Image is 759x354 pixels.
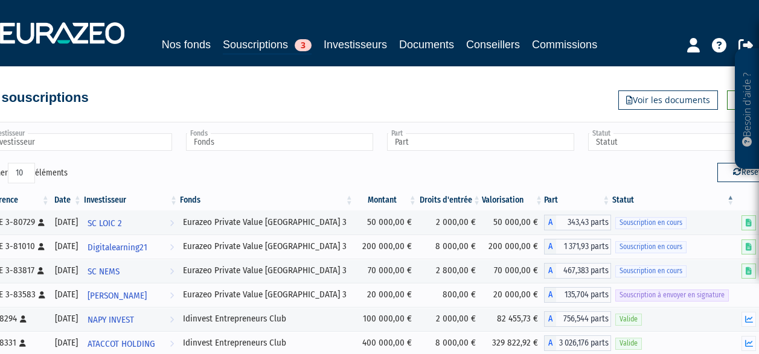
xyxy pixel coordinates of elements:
[354,210,418,235] td: 50 000,00 €
[544,215,611,230] div: A - Eurazeo Private Value Europe 3
[88,285,147,307] span: [PERSON_NAME]
[354,235,418,259] td: 200 000,00 €
[482,235,544,259] td: 200 000,00 €
[544,263,611,279] div: A - Eurazeo Private Value Europe 3
[38,243,45,250] i: [Français] Personne physique
[544,263,556,279] span: A
[354,283,418,307] td: 20 000,00 €
[556,263,611,279] span: 467,383 parts
[544,335,611,351] div: A - Idinvest Entrepreneurs Club
[482,190,544,210] th: Valorisation: activer pour trier la colonne par ordre croissant
[170,261,174,283] i: Voir l'investisseur
[170,309,174,331] i: Voir l'investisseur
[183,288,350,301] div: Eurazeo Private Value [GEOGRAPHIC_DATA] 3
[170,212,174,235] i: Voir l'investisseur
[544,239,611,254] div: A - Eurazeo Private Value Europe 3
[55,288,78,301] div: [DATE]
[418,190,482,210] th: Droits d'entrée: activer pour trier la colonne par ordre croissant
[183,264,350,277] div: Eurazeo Private Value [GEOGRAPHIC_DATA] 3
[295,39,312,51] span: 3
[615,241,687,253] span: Souscription en cours
[20,315,27,323] i: [Français] Personne physique
[556,239,611,254] span: 1 371,93 parts
[482,210,544,235] td: 50 000,00 €
[183,337,350,349] div: Idinvest Entrepreneurs Club
[556,311,611,327] span: 756,544 parts
[83,307,179,331] a: NAPY INVEST
[83,259,179,283] a: SC NEMS
[556,215,611,230] span: 343,43 parts
[482,283,544,307] td: 20 000,00 €
[39,291,45,299] i: [Français] Personne physique
[615,265,687,277] span: Souscription en cours
[532,36,597,53] a: Commissions
[418,307,482,331] td: 2 000,00 €
[83,283,179,307] a: [PERSON_NAME]
[83,190,179,210] th: Investisseur: activer pour trier la colonne par ordre croissant
[466,36,520,53] a: Conseillers
[183,240,350,253] div: Eurazeo Private Value [GEOGRAPHIC_DATA] 3
[615,217,687,229] span: Souscription en cours
[170,285,174,307] i: Voir l'investisseur
[83,235,179,259] a: Digitalearning21
[183,216,350,229] div: Eurazeo Private Value [GEOGRAPHIC_DATA] 3
[83,210,179,235] a: SC LOIC 2
[88,309,134,331] span: NAPY INVEST
[482,307,544,331] td: 82 455,73 €
[544,287,611,303] div: A - Eurazeo Private Value Europe 3
[55,337,78,349] div: [DATE]
[418,210,482,235] td: 2 000,00 €
[544,335,556,351] span: A
[38,219,45,226] i: [Français] Personne physique
[618,90,718,110] a: Voir les documents
[399,36,454,53] a: Documents
[611,190,735,210] th: Statut : activer pour trier la colonne par ordre d&eacute;croissant
[223,36,312,55] a: Souscriptions3
[55,240,78,253] div: [DATE]
[354,307,418,331] td: 100 000,00 €
[55,312,78,325] div: [DATE]
[162,36,211,53] a: Nos fonds
[88,212,122,235] span: SC LOIC 2
[51,190,83,210] th: Date: activer pour trier la colonne par ordre croissant
[324,36,387,53] a: Investisseurs
[354,259,418,283] td: 70 000,00 €
[556,287,611,303] span: 135,704 parts
[544,311,611,327] div: A - Idinvest Entrepreneurs Club
[183,312,350,325] div: Idinvest Entrepreneurs Club
[88,261,120,283] span: SC NEMS
[19,340,26,347] i: [Français] Personne physique
[544,311,556,327] span: A
[418,283,482,307] td: 800,00 €
[8,163,35,183] select: Afficheréléments
[544,239,556,254] span: A
[170,236,174,259] i: Voir l'investisseur
[179,190,354,210] th: Fonds: activer pour trier la colonne par ordre croissant
[556,335,611,351] span: 3 026,176 parts
[615,338,642,349] span: Valide
[354,190,418,210] th: Montant: activer pour trier la colonne par ordre croissant
[544,215,556,230] span: A
[482,259,544,283] td: 70 000,00 €
[88,236,147,259] span: Digitalearning21
[55,264,78,277] div: [DATE]
[37,267,44,274] i: [Français] Personne physique
[55,216,78,229] div: [DATE]
[615,314,642,325] span: Valide
[615,289,729,301] span: Souscription à envoyer en signature
[544,190,611,210] th: Part: activer pour trier la colonne par ordre croissant
[544,287,556,303] span: A
[740,55,754,163] p: Besoin d'aide ?
[418,259,482,283] td: 2 800,00 €
[418,235,482,259] td: 8 000,00 €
